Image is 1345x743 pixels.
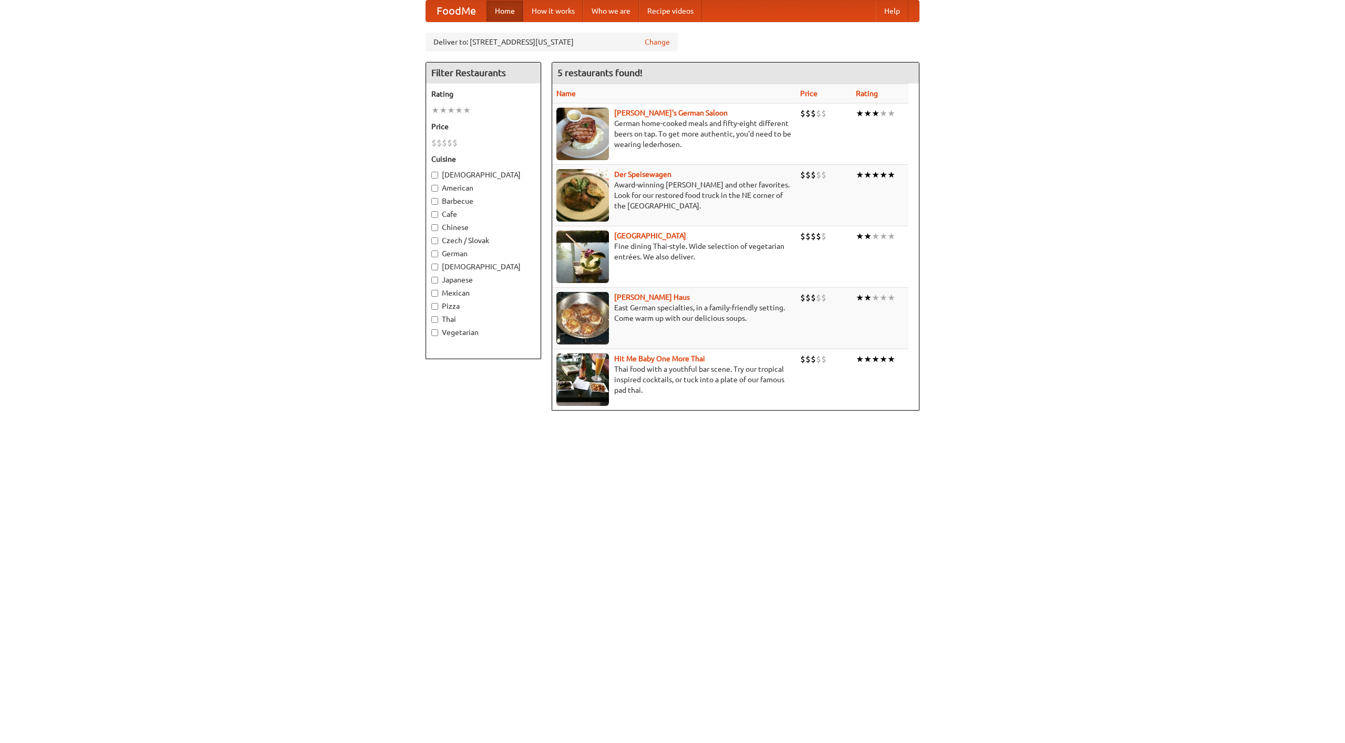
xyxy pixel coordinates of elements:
h5: Rating [431,89,535,99]
li: $ [442,137,447,149]
li: $ [816,292,821,304]
a: Name [556,89,576,98]
p: German home-cooked meals and fifty-eight different beers on tap. To get more authentic, you'd nee... [556,118,792,150]
li: ★ [872,353,880,365]
label: Chinese [431,222,535,233]
li: $ [800,108,805,119]
a: Der Speisewagen [614,170,671,179]
li: ★ [856,108,864,119]
li: ★ [872,169,880,181]
li: $ [821,292,826,304]
li: ★ [447,104,455,116]
li: $ [821,169,826,181]
li: ★ [856,231,864,242]
a: [PERSON_NAME]'s German Saloon [614,109,728,117]
li: ★ [864,231,872,242]
label: German [431,248,535,259]
a: FoodMe [426,1,487,22]
li: $ [821,231,826,242]
li: $ [447,137,452,149]
li: $ [437,137,442,149]
p: East German specialties, in a family-friendly setting. Come warm up with our delicious soups. [556,302,792,323]
a: Rating [856,89,878,98]
li: ★ [880,231,887,242]
li: $ [811,108,816,119]
input: Mexican [431,290,438,297]
li: ★ [463,104,471,116]
li: $ [805,231,811,242]
a: [GEOGRAPHIC_DATA] [614,232,686,240]
input: [DEMOGRAPHIC_DATA] [431,264,438,270]
li: $ [800,292,805,304]
li: ★ [880,169,887,181]
li: ★ [872,292,880,304]
li: $ [805,169,811,181]
li: ★ [856,353,864,365]
a: Hit Me Baby One More Thai [614,354,705,363]
h4: Filter Restaurants [426,62,541,83]
input: Japanese [431,277,438,284]
label: Pizza [431,301,535,311]
a: Price [800,89,818,98]
a: Change [645,37,670,47]
h5: Price [431,121,535,132]
input: Chinese [431,224,438,231]
li: ★ [872,231,880,242]
label: Mexican [431,288,535,298]
ng-pluralize: 5 restaurants found! [557,68,643,78]
li: $ [821,353,826,365]
li: ★ [880,292,887,304]
li: ★ [864,169,872,181]
h5: Cuisine [431,154,535,164]
li: $ [816,231,821,242]
li: $ [821,108,826,119]
label: Cafe [431,209,535,219]
li: ★ [872,108,880,119]
li: ★ [887,231,895,242]
img: speisewagen.jpg [556,169,609,222]
li: ★ [887,169,895,181]
a: Home [487,1,523,22]
label: Japanese [431,275,535,285]
img: satay.jpg [556,231,609,283]
a: Who we are [583,1,639,22]
label: Vegetarian [431,327,535,338]
img: kohlhaus.jpg [556,292,609,344]
a: [PERSON_NAME] Haus [614,293,690,301]
a: Help [876,1,908,22]
li: ★ [887,108,895,119]
li: ★ [864,292,872,304]
li: $ [452,137,458,149]
li: $ [800,169,805,181]
li: $ [811,292,816,304]
input: Vegetarian [431,329,438,336]
li: ★ [439,104,447,116]
p: Award-winning [PERSON_NAME] and other favorites. Look for our restored food truck in the NE corne... [556,180,792,211]
div: Deliver to: [STREET_ADDRESS][US_STATE] [426,33,678,51]
li: $ [816,108,821,119]
img: babythai.jpg [556,353,609,406]
a: Recipe videos [639,1,702,22]
a: How it works [523,1,583,22]
label: American [431,183,535,193]
label: Thai [431,314,535,325]
li: $ [431,137,437,149]
li: $ [805,353,811,365]
input: German [431,250,438,257]
li: ★ [880,108,887,119]
li: ★ [856,292,864,304]
li: ★ [431,104,439,116]
li: ★ [887,353,895,365]
li: $ [805,292,811,304]
label: [DEMOGRAPHIC_DATA] [431,261,535,272]
input: [DEMOGRAPHIC_DATA] [431,172,438,179]
li: $ [811,353,816,365]
input: Thai [431,316,438,323]
p: Thai food with a youthful bar scene. Try our tropical inspired cocktails, or tuck into a plate of... [556,364,792,395]
li: $ [805,108,811,119]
